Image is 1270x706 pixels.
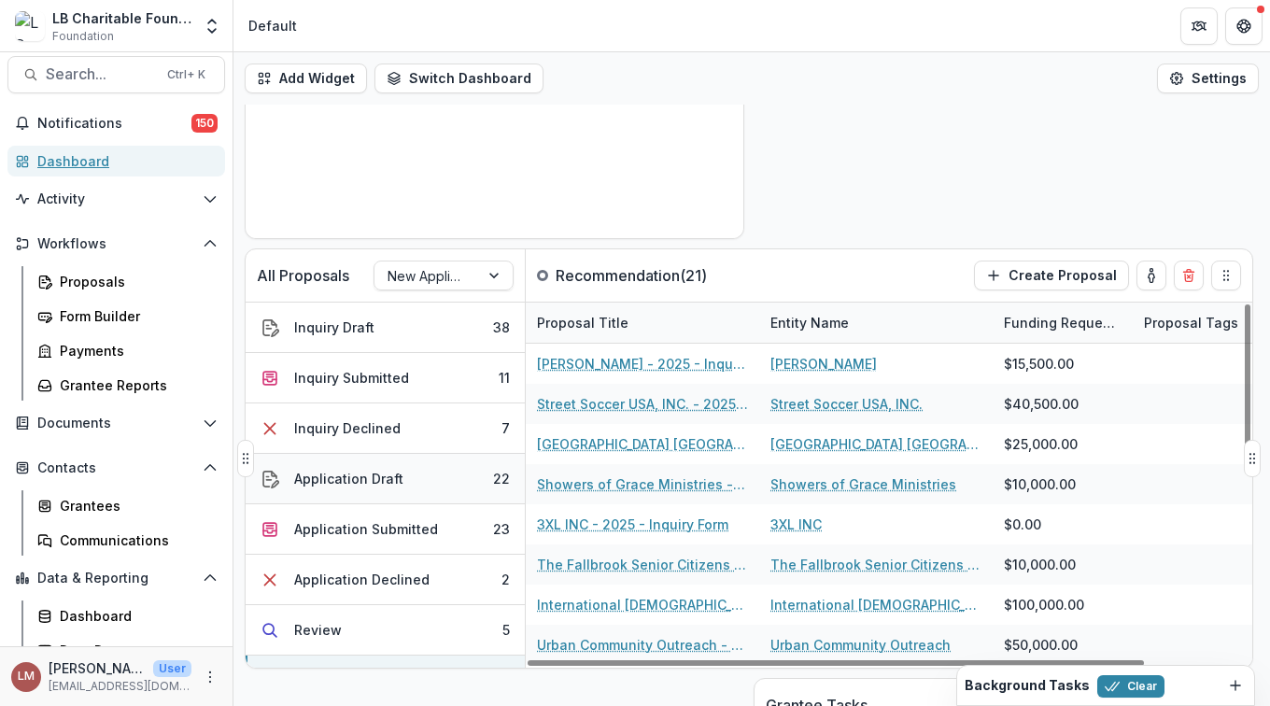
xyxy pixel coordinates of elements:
a: Grantee Reports [30,370,225,401]
a: Street Soccer USA, INC. [770,394,923,414]
div: Communications [60,530,210,550]
h2: Background Tasks [965,678,1090,694]
button: Clear [1097,675,1164,698]
a: 3XL INC - 2025 - Inquiry Form [537,515,728,534]
div: Proposal Tags [1133,313,1249,332]
button: Create Proposal [974,261,1129,290]
button: Review5 [246,605,525,656]
span: 150 [191,114,218,133]
a: [PERSON_NAME] [770,354,877,374]
a: The Fallbrook Senior Citizens Service Club [770,555,981,574]
div: Entity Name [759,303,993,343]
div: Default [248,16,297,35]
button: Open Documents [7,408,225,438]
button: Inquiry Declined7 [246,403,525,454]
p: [PERSON_NAME] [49,658,146,678]
a: Communications [30,525,225,556]
a: Dashboard [30,600,225,631]
span: Data & Reporting [37,571,195,586]
span: Documents [37,416,195,431]
button: Dismiss [1224,674,1247,697]
span: Notifications [37,116,191,132]
div: Entity Name [759,313,860,332]
div: 23 [493,519,510,539]
div: Grantee Reports [60,375,210,395]
div: $25,000.00 [1004,434,1078,454]
a: Form Builder [30,301,225,332]
div: LB Charitable Foundation [52,8,191,28]
button: Application Draft22 [246,454,525,504]
button: Open entity switcher [199,7,225,45]
button: Application Submitted23 [246,504,525,555]
div: Inquiry Declined [294,418,401,438]
a: 3XL INC [770,515,822,534]
span: Contacts [37,460,195,476]
a: International [DEMOGRAPHIC_DATA] [DEMOGRAPHIC_DATA] of [GEOGRAPHIC_DATA] - 2025 - Grant Funding R... [537,595,748,614]
div: Funding Requested [993,303,1133,343]
div: 2 [501,570,510,589]
div: 7 [501,418,510,438]
button: Settings [1157,64,1259,93]
div: $0.00 [1004,515,1041,534]
div: Data Report [60,641,210,660]
a: [GEOGRAPHIC_DATA] [GEOGRAPHIC_DATA] - 2025 - Inquiry Form [537,434,748,454]
button: Open Activity [7,184,225,214]
div: Payments [60,341,210,360]
a: Grantees [30,490,225,521]
div: Inquiry Draft [294,318,374,337]
p: [EMAIL_ADDRESS][DOMAIN_NAME] [49,678,191,695]
button: Drag [1211,261,1241,290]
div: Proposal Title [526,303,759,343]
button: Add Widget [245,64,367,93]
div: 11 [499,368,510,388]
p: All Proposals [257,264,349,287]
div: $50,000.00 [1004,635,1078,655]
a: [GEOGRAPHIC_DATA] [GEOGRAPHIC_DATA] [770,434,981,454]
button: Partners [1180,7,1218,45]
a: Urban Community Outreach [770,635,951,655]
div: $15,500.00 [1004,354,1074,374]
button: Open Contacts [7,453,225,483]
p: Recommendation ( 21 ) [556,264,707,287]
a: The Fallbrook Senior Citizens Service Club - 2025 - Grant Funding Request Requirements and Questi... [537,555,748,574]
img: LB Charitable Foundation [15,11,45,41]
a: International [DEMOGRAPHIC_DATA] [DEMOGRAPHIC_DATA] of [GEOGRAPHIC_DATA] [770,595,981,614]
button: toggle-assigned-to-me [1136,261,1166,290]
div: Inquiry Submitted [294,368,409,388]
button: Open Data & Reporting [7,563,225,593]
a: Payments [30,335,225,366]
div: Review [294,620,342,640]
div: Funding Requested [993,313,1133,332]
button: Drag [237,440,254,477]
span: Activity [37,191,195,207]
button: Notifications150 [7,108,225,138]
span: Foundation [52,28,114,45]
div: Dashboard [60,606,210,626]
div: Application Draft [294,469,403,488]
p: User [153,660,191,677]
button: Inquiry Draft38 [246,303,525,353]
nav: breadcrumb [241,12,304,39]
div: $10,000.00 [1004,474,1076,494]
div: Ctrl + K [163,64,209,85]
div: Application Submitted [294,519,438,539]
div: Application Declined [294,570,430,589]
div: 38 [493,318,510,337]
div: Grantees [60,496,210,515]
button: Delete card [1174,261,1204,290]
div: Loida Mendoza [18,671,35,683]
a: Street Soccer USA, INC. - 2025 - Inquiry Form [537,394,748,414]
a: [PERSON_NAME] - 2025 - Inquiry Form [537,354,748,374]
div: 22 [493,469,510,488]
a: Showers of Grace Ministries [770,474,956,494]
a: Proposals [30,266,225,297]
a: Dashboard [7,146,225,176]
div: Proposal Title [526,313,640,332]
div: Dashboard [37,151,210,171]
button: Application Declined2 [246,555,525,605]
a: Data Report [30,635,225,666]
button: Drag [1244,440,1261,477]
